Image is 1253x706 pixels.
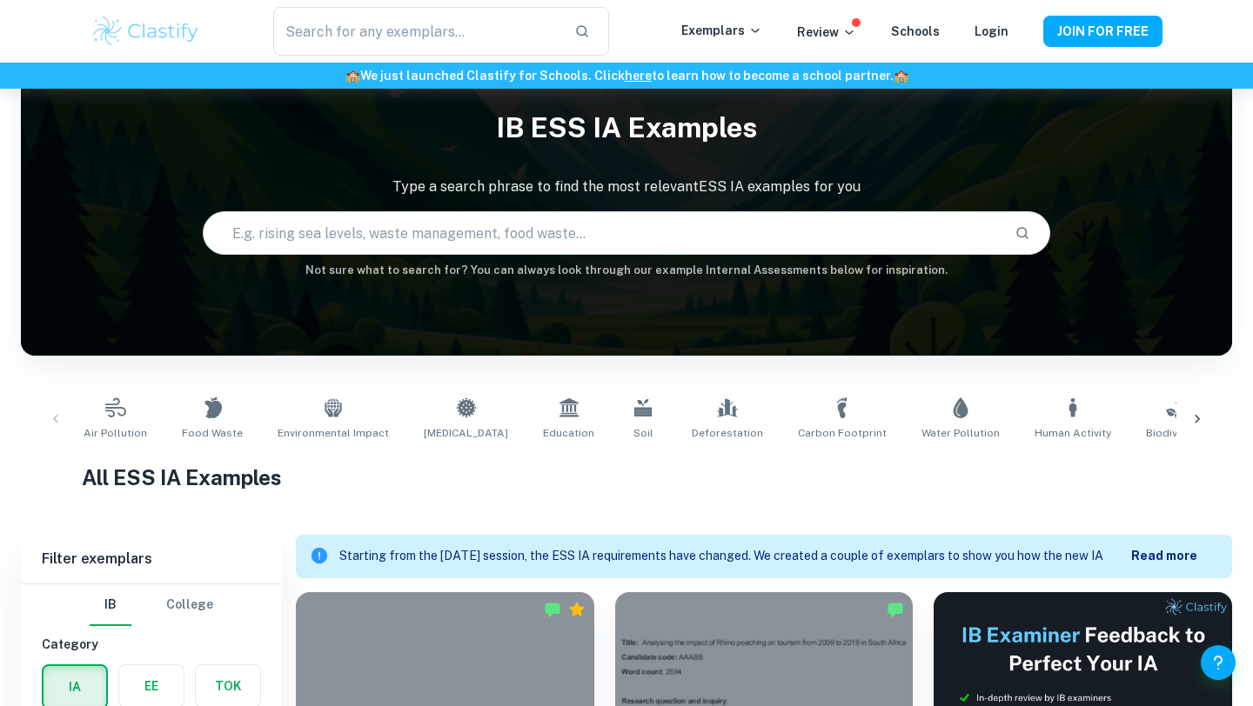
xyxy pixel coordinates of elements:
[21,176,1232,197] p: Type a search phrase to find the most relevant ESS IA examples for you
[84,425,147,441] span: Air Pollution
[894,69,908,83] span: 🏫
[975,24,1008,38] a: Login
[633,425,653,441] span: Soil
[797,23,856,42] p: Review
[625,69,652,83] a: here
[681,21,762,40] p: Exemplars
[21,262,1232,279] h6: Not sure what to search for? You can always look through our example Internal Assessments below f...
[544,601,561,618] img: Marked
[273,7,560,56] input: Search for any exemplars...
[1035,425,1111,441] span: Human Activity
[1043,16,1163,47] button: JOIN FOR FREE
[3,66,1250,85] h6: We just launched Clastify for Schools. Click to learn how to become a school partner.
[891,24,940,38] a: Schools
[692,425,763,441] span: Deforestation
[345,69,360,83] span: 🏫
[1131,549,1197,563] b: Read more
[90,584,131,626] button: IB
[90,14,201,49] img: Clastify logo
[1146,425,1206,441] span: Biodiversity
[1008,218,1037,248] button: Search
[1201,645,1236,680] button: Help and Feedback
[90,584,213,626] div: Filter type choice
[278,425,389,441] span: Environmental Impact
[543,425,594,441] span: Education
[204,209,1001,257] input: E.g. rising sea levels, waste management, food waste...
[568,601,586,618] div: Premium
[82,462,1172,493] h1: All ESS IA Examples
[921,425,1000,441] span: Water Pollution
[42,635,261,654] h6: Category
[887,601,904,618] img: Marked
[21,535,282,583] h6: Filter exemplars
[424,425,508,441] span: [MEDICAL_DATA]
[166,584,213,626] button: College
[339,547,1131,566] p: Starting from the [DATE] session, the ESS IA requirements have changed. We created a couple of ex...
[182,425,243,441] span: Food Waste
[798,425,887,441] span: Carbon Footprint
[21,100,1232,156] h1: IB ESS IA examples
